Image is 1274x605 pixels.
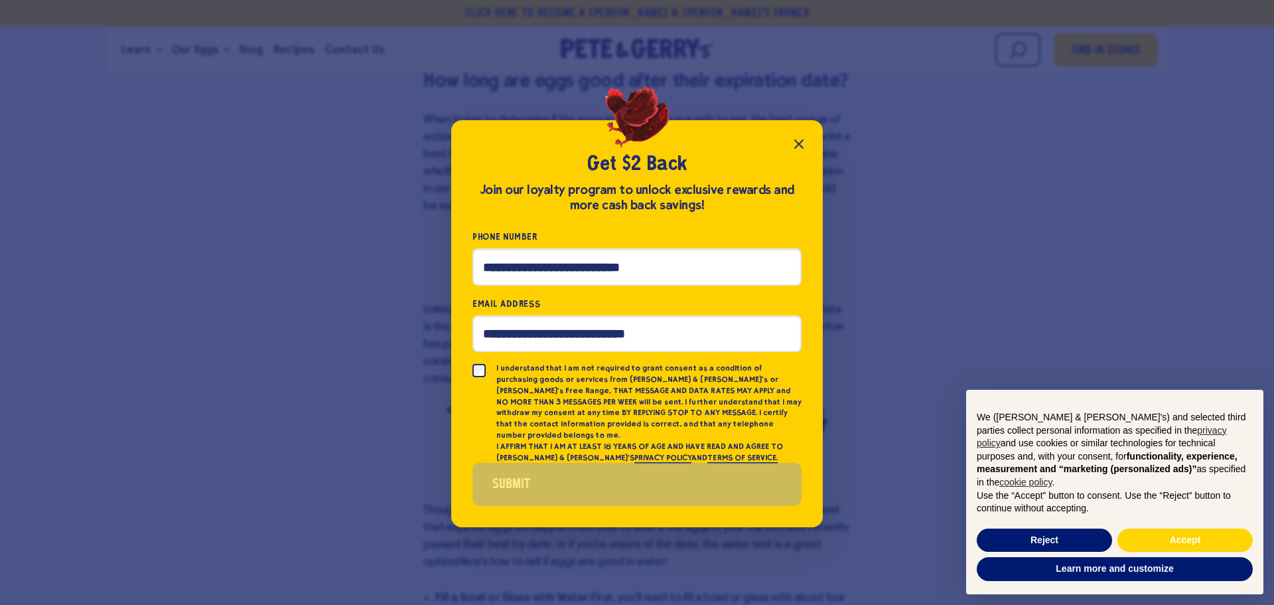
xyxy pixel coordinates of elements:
button: Accept [1117,529,1253,553]
button: Close popup [786,131,812,157]
a: TERMS OF SERVICE. [707,453,777,464]
button: Submit [472,463,802,506]
p: We ([PERSON_NAME] & [PERSON_NAME]'s) and selected third parties collect personal information as s... [977,411,1253,489]
p: I understand that I am not required to grant consent as a condition of purchasing goods or servic... [496,363,802,441]
p: I AFFIRM THAT I AM AT LEAST 18 YEARS OF AGE AND HAVE READ AND AGREE TO [PERSON_NAME] & [PERSON_NA... [496,441,802,464]
label: Phone Number [472,229,802,244]
input: I understand that I am not required to grant consent as a condition of purchasing goods or servic... [472,364,486,377]
div: Join our loyalty program to unlock exclusive rewards and more cash back savings! [472,183,802,213]
button: Learn more and customize [977,557,1253,581]
p: Use the “Accept” button to consent. Use the “Reject” button to continue without accepting. [977,489,1253,515]
h2: Get $2 Back [472,152,802,177]
a: cookie policy [999,477,1052,487]
button: Reject [977,529,1112,553]
div: Notice [955,379,1274,605]
label: Email Address [472,296,802,311]
a: PRIVACY POLICY [634,453,691,464]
